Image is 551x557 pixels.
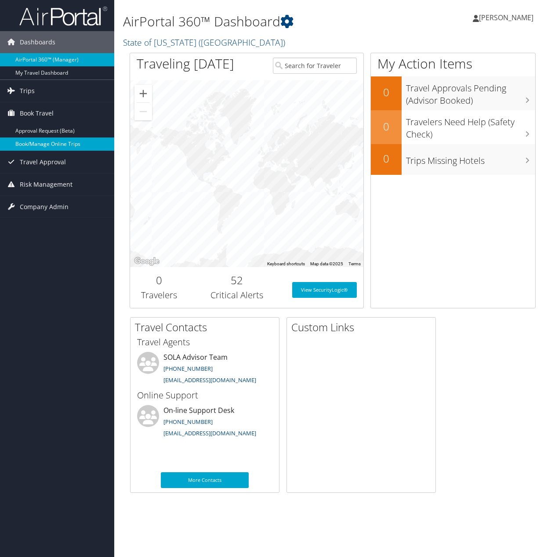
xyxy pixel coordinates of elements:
[123,36,287,48] a: State of [US_STATE] ([GEOGRAPHIC_DATA])
[273,58,357,74] input: Search for Traveler
[406,112,535,141] h3: Travelers Need Help (Safety Check)
[163,418,213,426] a: [PHONE_NUMBER]
[20,196,69,218] span: Company Admin
[137,336,272,348] h3: Travel Agents
[163,376,256,384] a: [EMAIL_ADDRESS][DOMAIN_NAME]
[137,289,182,301] h3: Travelers
[163,365,213,373] a: [PHONE_NUMBER]
[473,4,542,31] a: [PERSON_NAME]
[20,102,54,124] span: Book Travel
[132,256,161,267] img: Google
[479,13,533,22] span: [PERSON_NAME]
[19,6,107,26] img: airportal-logo.png
[267,261,305,267] button: Keyboard shortcuts
[135,320,279,335] h2: Travel Contacts
[371,144,535,175] a: 0Trips Missing Hotels
[137,273,182,288] h2: 0
[371,85,402,100] h2: 0
[291,320,435,335] h2: Custom Links
[161,472,249,488] a: More Contacts
[195,273,279,288] h2: 52
[137,54,234,73] h1: Traveling [DATE]
[133,352,277,388] li: SOLA Advisor Team
[134,85,152,102] button: Zoom in
[195,289,279,301] h3: Critical Alerts
[406,78,535,107] h3: Travel Approvals Pending (Advisor Booked)
[371,54,535,73] h1: My Action Items
[371,119,402,134] h2: 0
[310,261,343,266] span: Map data ©2025
[406,150,535,167] h3: Trips Missing Hotels
[134,103,152,120] button: Zoom out
[20,174,72,195] span: Risk Management
[132,256,161,267] a: Open this area in Google Maps (opens a new window)
[371,151,402,166] h2: 0
[292,282,357,298] a: View SecurityLogic®
[348,261,361,266] a: Terms
[20,151,66,173] span: Travel Approval
[20,80,35,102] span: Trips
[20,31,55,53] span: Dashboards
[371,76,535,110] a: 0Travel Approvals Pending (Advisor Booked)
[371,110,535,144] a: 0Travelers Need Help (Safety Check)
[137,389,272,401] h3: Online Support
[123,12,402,31] h1: AirPortal 360™ Dashboard
[163,429,256,437] a: [EMAIL_ADDRESS][DOMAIN_NAME]
[133,405,277,441] li: On-line Support Desk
